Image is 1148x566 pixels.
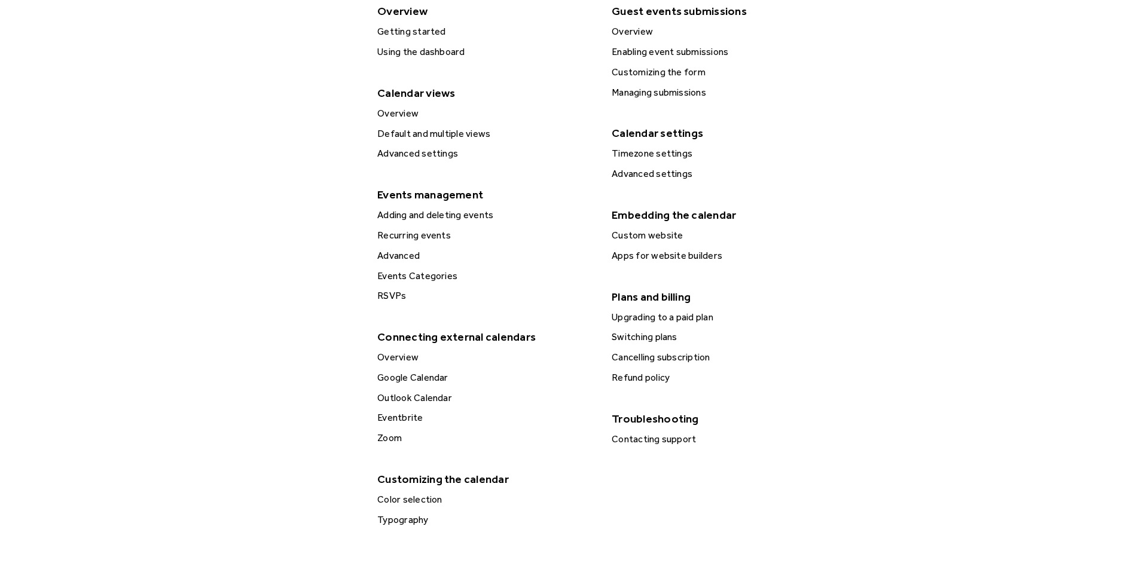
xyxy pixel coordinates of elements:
a: Outlook Calendar [373,390,597,406]
div: Contacting support [608,432,832,447]
div: Advanced settings [374,146,597,161]
a: Color selection [373,492,597,507]
div: Typography [374,512,597,528]
a: Advanced [373,248,597,264]
a: Overview [373,350,597,365]
a: Zoom [373,430,597,446]
a: Custom website [607,228,832,243]
a: Switching plans [607,329,832,345]
a: Overview [607,24,832,39]
div: Overview [371,1,596,22]
a: Google Calendar [373,370,597,386]
div: Overview [608,24,832,39]
div: Customizing the form [608,65,832,80]
div: Cancelling subscription [608,350,832,365]
div: Embedding the calendar [606,204,831,225]
div: Advanced [374,248,597,264]
div: Overview [374,350,597,365]
a: Advanced settings [373,146,597,161]
a: Default and multiple views [373,126,597,142]
div: Custom website [608,228,832,243]
a: Enabling event submissions [607,44,832,60]
div: Guest events submissions [606,1,831,22]
a: Eventbrite [373,410,597,426]
a: Upgrading to a paid plan [607,310,832,325]
a: Typography [373,512,597,528]
div: Adding and deleting events [374,207,597,223]
div: Refund policy [608,370,832,386]
div: Default and multiple views [374,126,597,142]
a: Timezone settings [607,146,832,161]
div: Events management [371,184,596,205]
a: Cancelling subscription [607,350,832,365]
div: Events Categories [374,268,597,284]
div: Recurring events [374,228,597,243]
a: Advanced settings [607,166,832,182]
div: Advanced settings [608,166,832,182]
a: Recurring events [373,228,597,243]
a: Using the dashboard [373,44,597,60]
div: Overview [374,106,597,121]
a: Customizing the form [607,65,832,80]
div: Google Calendar [374,370,597,386]
div: Calendar settings [606,123,831,143]
div: Apps for website builders [608,248,832,264]
div: Using the dashboard [374,44,597,60]
div: Customizing the calendar [371,469,596,489]
a: Managing submissions [607,85,832,100]
div: Zoom [374,430,597,446]
div: Connecting external calendars [371,326,596,347]
div: Troubleshooting [606,408,831,429]
div: Calendar views [371,82,596,103]
div: Outlook Calendar [374,390,597,406]
div: RSVPs [374,288,597,304]
div: Timezone settings [608,146,832,161]
a: Events Categories [373,268,597,284]
div: Plans and billing [606,286,831,307]
a: Apps for website builders [607,248,832,264]
a: Getting started [373,24,597,39]
div: Eventbrite [374,410,597,426]
a: Refund policy [607,370,832,386]
div: Color selection [374,492,597,507]
a: Adding and deleting events [373,207,597,223]
a: Overview [373,106,597,121]
a: RSVPs [373,288,597,304]
div: Getting started [374,24,597,39]
div: Enabling event submissions [608,44,832,60]
div: Managing submissions [608,85,832,100]
div: Upgrading to a paid plan [608,310,832,325]
div: Switching plans [608,329,832,345]
a: Contacting support [607,432,832,447]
